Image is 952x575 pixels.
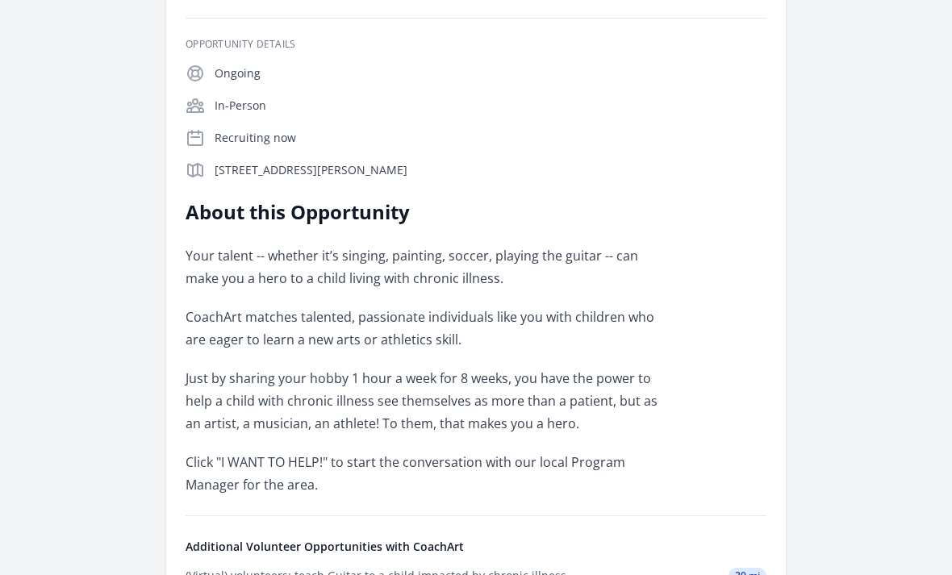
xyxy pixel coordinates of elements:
span: Your talent -- whether it’s singing, painting, soccer, playing the guitar -- can make you a hero ... [186,248,638,288]
p: Ongoing [215,66,766,82]
p: Recruiting now [215,131,766,147]
p: In-Person [215,98,766,115]
p: [STREET_ADDRESS][PERSON_NAME] [215,163,766,179]
h2: About this Opportunity [186,200,658,226]
span: Click "I WANT TO HELP!" to start the conversation with our local Program Manager for the area. [186,454,625,494]
h4: Additional Volunteer Opportunities with CoachArt [186,540,766,556]
span: Just by sharing your hobby 1 hour a week for 8 weeks, you have the power to help a child with chr... [186,370,658,433]
h3: Opportunity Details [186,39,766,52]
span: CoachArt matches talented, passionate individuals like you with children who are eager to learn a... [186,309,654,349]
